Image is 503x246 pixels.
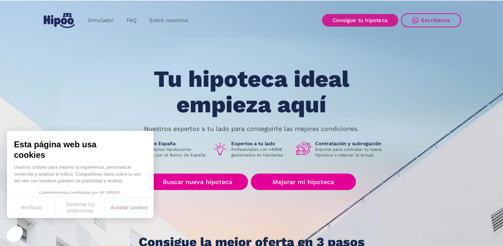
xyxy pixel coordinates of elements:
a: Simulador [82,14,120,27]
h1: Contratación y subrogación [315,140,387,147]
a: Escríbenos [401,13,461,27]
a: Mejorar mi hipoteca [251,174,356,190]
h1: Banco de España [135,140,207,147]
h1: Expertos a tu lado [231,140,291,147]
a: Sobre nosotros [143,14,195,27]
a: home [42,10,76,31]
p: Nuestros expertos a tu lado para conseguirte las mejores condiciones. [144,126,359,132]
a: Buscar nueva hipoteca [147,174,248,190]
a: FAQ [120,14,143,27]
a: Consigue tu hipoteca [322,14,398,27]
p: Profesionales con +40M€ gestionados en hipotecas [231,147,291,158]
p: Soporte para contratar tu nueva hipoteca o mejorar la actual [315,147,387,158]
div: Escríbenos [421,17,450,23]
h1: Tu hipoteca ideal empieza aquí [119,66,384,117]
p: Intermediarios hipotecarios regulados por el Banco de España [135,147,207,158]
